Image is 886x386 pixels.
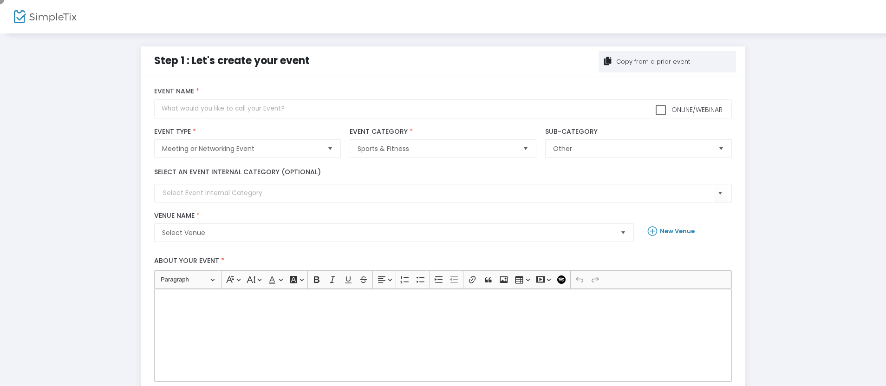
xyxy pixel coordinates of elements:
[615,57,690,66] div: Copy from a prior event
[150,251,736,270] label: About your event
[617,224,630,242] button: Select
[162,228,613,237] span: Select Venue
[154,270,731,289] div: Editor toolbar
[154,167,321,177] label: Select an event internal category (optional)
[714,184,727,203] button: Select
[156,273,219,287] button: Paragraph
[350,128,536,136] label: Event Category
[154,128,340,136] label: Event Type
[161,274,209,285] span: Paragraph
[660,227,695,236] b: New Venue
[715,140,728,157] button: Select
[358,144,515,153] span: Sports & Fitness
[553,144,710,153] span: Other
[545,128,731,136] label: Sub-Category
[154,99,731,118] input: What would you like to call your Event?
[163,188,713,198] input: Select Event Internal Category
[162,144,319,153] span: Meeting or Networking Event
[670,105,723,114] span: Online/Webinar
[154,87,731,96] label: Event Name
[519,140,532,157] button: Select
[324,140,337,157] button: Select
[154,289,731,382] div: Rich Text Editor, main
[154,53,310,68] span: Step 1 : Let's create your event
[154,212,634,220] label: Venue Name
